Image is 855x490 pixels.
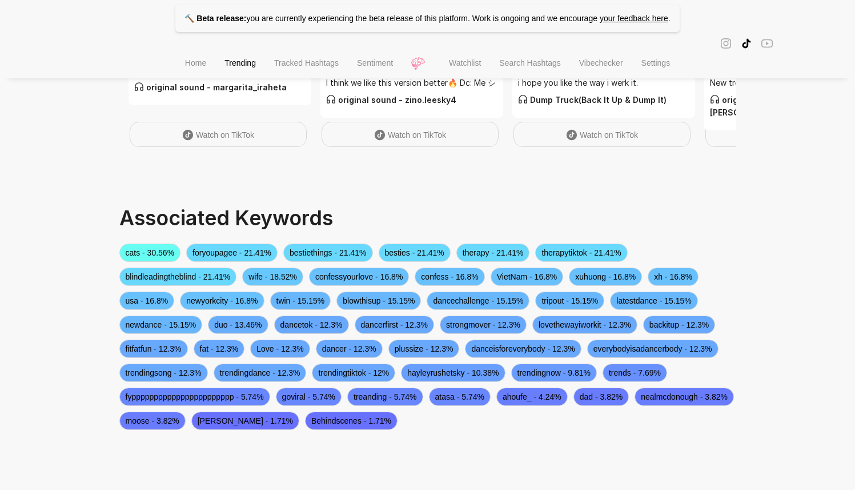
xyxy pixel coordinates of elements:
[208,316,268,334] span: duo - 13.46%
[499,58,560,67] span: Search Hashtags
[119,388,270,406] span: fyppppppppppppppppppppppp - 5.74%
[465,340,581,358] span: danceisforeverybody - 12.3%
[134,82,144,91] span: customer-service
[511,364,597,382] span: trendingnow - 9.81%
[326,95,456,105] strong: original sound - zino.leesky4
[357,58,393,67] span: Sentiment
[185,58,206,67] span: Home
[274,316,349,334] span: dancetok - 12.3%
[305,412,398,430] span: Behindscenes - 1.71%
[518,77,689,89] span: i hope you like the way i werk it.
[312,364,395,382] span: trendingtiktok - 12%
[401,364,505,382] span: hayleyrushetsky - 10.38%
[388,130,446,140] span: Watch on TikTok
[119,205,333,230] span: Associated Keywords
[191,412,299,430] span: [PERSON_NAME] - 1.71%
[603,364,667,382] span: trends - 7.69%
[518,94,528,104] span: customer-service
[429,388,491,406] span: atasa - 5.74%
[587,340,718,358] span: everybodyisadancerbody - 12.3%
[513,122,691,147] a: Watch on TikTok
[322,122,499,147] a: Watch on TikTok
[250,340,310,358] span: Love - 12.3%
[175,5,679,32] p: you are currently experiencing the beta release of this platform. Work is ongoing and we encourage .
[573,388,629,406] span: dad - 3.82%
[214,364,307,382] span: trendingdance - 12.3%
[119,244,181,262] span: cats - 30.56%
[119,364,208,382] span: trendingsong - 12.3%
[242,268,303,286] span: wife - 18.52%
[440,316,527,334] span: strongmover - 12.3%
[119,316,203,334] span: newdance - 15.15%
[224,58,256,67] span: Trending
[309,268,409,286] span: confessyourlove - 16.8%
[720,37,732,50] span: instagram
[196,130,254,140] span: Watch on TikTok
[648,268,699,286] span: xh - 16.8%
[535,244,627,262] span: therapytiktok - 21.41%
[355,316,435,334] span: dancerfirst - 12.3%
[569,268,642,286] span: xuhuong - 16.8%
[641,58,671,67] span: Settings
[580,130,638,140] span: Watch on TikTok
[491,268,564,286] span: VietNam - 16.8%
[579,58,623,67] span: Vibechecker
[388,340,460,358] span: plussize - 12.3%
[119,268,237,286] span: blindleadingtheblind - 21.41%
[427,292,529,310] span: dancechallenge - 15.15%
[496,388,568,406] span: ahoufe_ - 4.24%
[379,244,451,262] span: besties - 21.41%
[518,95,667,105] strong: Dump Truck(Back It Up & Dump It)
[134,82,287,92] strong: original sound - margarita_iraheta
[180,292,264,310] span: newyorkcity - 16.8%
[119,292,175,310] span: usa - 16.8%
[194,340,245,358] span: fat - 12.3%
[274,58,339,67] span: Tracked Hashtags
[276,388,342,406] span: goviral - 5.74%
[761,37,773,50] span: youtube
[600,14,668,23] a: your feedback here
[347,388,423,406] span: treanding - 5.74%
[532,316,637,334] span: lovethewayiworkit - 12.3%
[643,316,715,334] span: backitup - 12.3%
[336,292,421,310] span: blowthisup - 15.15%
[186,244,278,262] span: foryoupagee - 21.41%
[130,122,307,147] a: Watch on TikTok
[119,340,188,358] span: fitfatfun - 12.3%
[610,292,698,310] span: latestdance - 15.15%
[635,388,734,406] span: nealmcdonough - 3.82%
[316,340,383,358] span: dancer - 12.3%
[449,58,481,67] span: Watchlist
[326,77,497,89] span: I think we like this version better🔥 Dc: Me シ
[535,292,604,310] span: tripout - 15.15%
[184,14,246,23] strong: 🔨 Beta release:
[270,292,331,310] span: twin - 15.15%
[326,94,336,104] span: customer-service
[283,244,373,262] span: bestiethings - 21.41%
[119,412,186,430] span: moose - 3.82%
[415,268,484,286] span: confess - 16.8%
[710,94,720,104] span: customer-service
[456,244,530,262] span: therapy - 21.41%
